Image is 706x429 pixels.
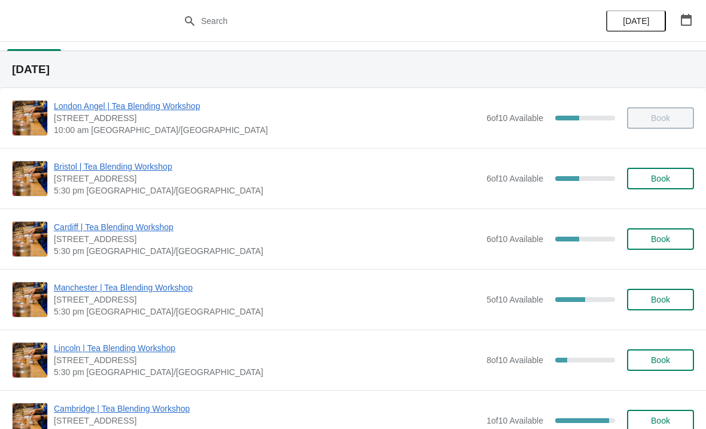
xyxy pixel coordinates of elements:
[486,295,543,304] span: 5 of 10 Available
[54,173,480,185] span: [STREET_ADDRESS]
[627,349,694,371] button: Book
[13,222,47,256] img: Cardiff | Tea Blending Workshop | 1-3 Royal Arcade, Cardiff CF10 1AE, UK | 5:30 pm Europe/London
[54,161,480,173] span: Bristol | Tea Blending Workshop
[200,10,529,32] input: Search
[54,233,480,245] span: [STREET_ADDRESS]
[54,354,480,366] span: [STREET_ADDRESS]
[13,101,47,135] img: London Angel | Tea Blending Workshop | 26 Camden Passage, The Angel, London N1 8ED, UK | 10:00 am...
[54,342,480,354] span: Lincoln | Tea Blending Workshop
[54,366,480,378] span: 5:30 pm [GEOGRAPHIC_DATA]/[GEOGRAPHIC_DATA]
[54,221,480,233] span: Cardiff | Tea Blending Workshop
[13,343,47,377] img: Lincoln | Tea Blending Workshop | 30 Sincil Street, Lincoln, LN5 7ET | 5:30 pm Europe/London
[486,416,543,425] span: 1 of 10 Available
[651,295,670,304] span: Book
[651,416,670,425] span: Book
[627,168,694,189] button: Book
[54,403,480,415] span: Cambridge | Tea Blending Workshop
[13,282,47,317] img: Manchester | Tea Blending Workshop | 57 Church St, Manchester, M4 1PD | 5:30 pm Europe/London
[627,228,694,250] button: Book
[651,355,670,365] span: Book
[486,174,543,183] span: 6 of 10 Available
[54,112,480,124] span: [STREET_ADDRESS]
[54,294,480,306] span: [STREET_ADDRESS]
[623,16,649,26] span: [DATE]
[651,234,670,244] span: Book
[54,415,480,427] span: [STREET_ADDRESS]
[54,185,480,197] span: 5:30 pm [GEOGRAPHIC_DATA]/[GEOGRAPHIC_DATA]
[486,234,543,244] span: 6 of 10 Available
[627,289,694,310] button: Book
[12,64,694,75] h2: [DATE]
[54,245,480,257] span: 5:30 pm [GEOGRAPHIC_DATA]/[GEOGRAPHIC_DATA]
[486,355,543,365] span: 8 of 10 Available
[54,100,480,112] span: London Angel | Tea Blending Workshop
[54,306,480,318] span: 5:30 pm [GEOGRAPHIC_DATA]/[GEOGRAPHIC_DATA]
[54,124,480,136] span: 10:00 am [GEOGRAPHIC_DATA]/[GEOGRAPHIC_DATA]
[651,174,670,183] span: Book
[606,10,666,32] button: [DATE]
[13,161,47,196] img: Bristol | Tea Blending Workshop | 73 Park Street, Bristol, BS1 5PB | 5:30 pm Europe/London
[54,282,480,294] span: Manchester | Tea Blending Workshop
[486,113,543,123] span: 6 of 10 Available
